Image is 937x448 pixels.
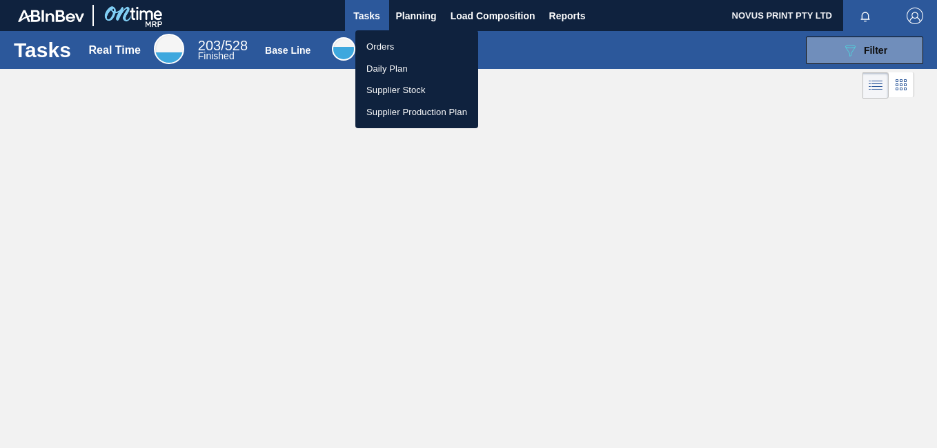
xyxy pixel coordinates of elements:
a: Supplier Production Plan [355,101,478,123]
a: Supplier Stock [355,79,478,101]
a: Orders [355,36,478,58]
a: Daily Plan [355,58,478,80]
